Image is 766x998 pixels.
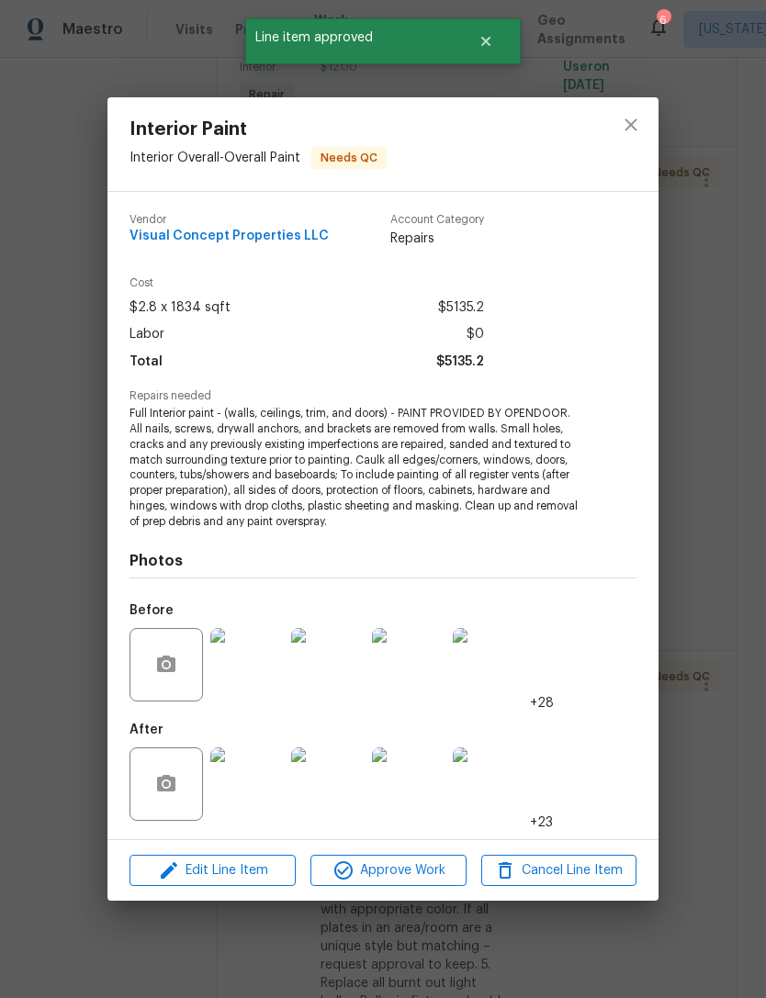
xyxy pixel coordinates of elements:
span: $5135.2 [438,295,484,321]
span: Labor [130,321,164,348]
span: $0 [467,321,484,348]
h5: Before [130,604,174,617]
button: Edit Line Item [130,855,296,887]
span: Vendor [130,214,329,226]
span: Cancel Line Item [487,859,631,882]
span: Line item approved [245,18,456,57]
span: Approve Work [316,859,460,882]
span: Interior Paint [130,119,387,140]
span: Cost [130,277,484,289]
button: Close [456,23,516,60]
span: Visual Concept Properties LLC [130,230,329,243]
span: $5135.2 [436,349,484,376]
h4: Photos [130,552,636,570]
span: Full Interior paint - (walls, ceilings, trim, and doors) - PAINT PROVIDED BY OPENDOOR. All nails,... [130,406,586,529]
span: Interior Overall - Overall Paint [130,151,300,164]
h5: After [130,723,163,736]
button: Approve Work [310,855,466,887]
span: Needs QC [313,149,385,167]
span: $2.8 x 1834 sqft [130,295,231,321]
button: Cancel Line Item [481,855,636,887]
span: Edit Line Item [135,859,290,882]
span: Account Category [390,214,484,226]
span: Repairs [390,230,484,248]
span: +23 [530,813,553,832]
button: close [609,103,653,147]
span: +28 [530,694,554,712]
span: Repairs needed [130,390,636,402]
span: Total [130,349,163,376]
div: 6 [657,11,670,29]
